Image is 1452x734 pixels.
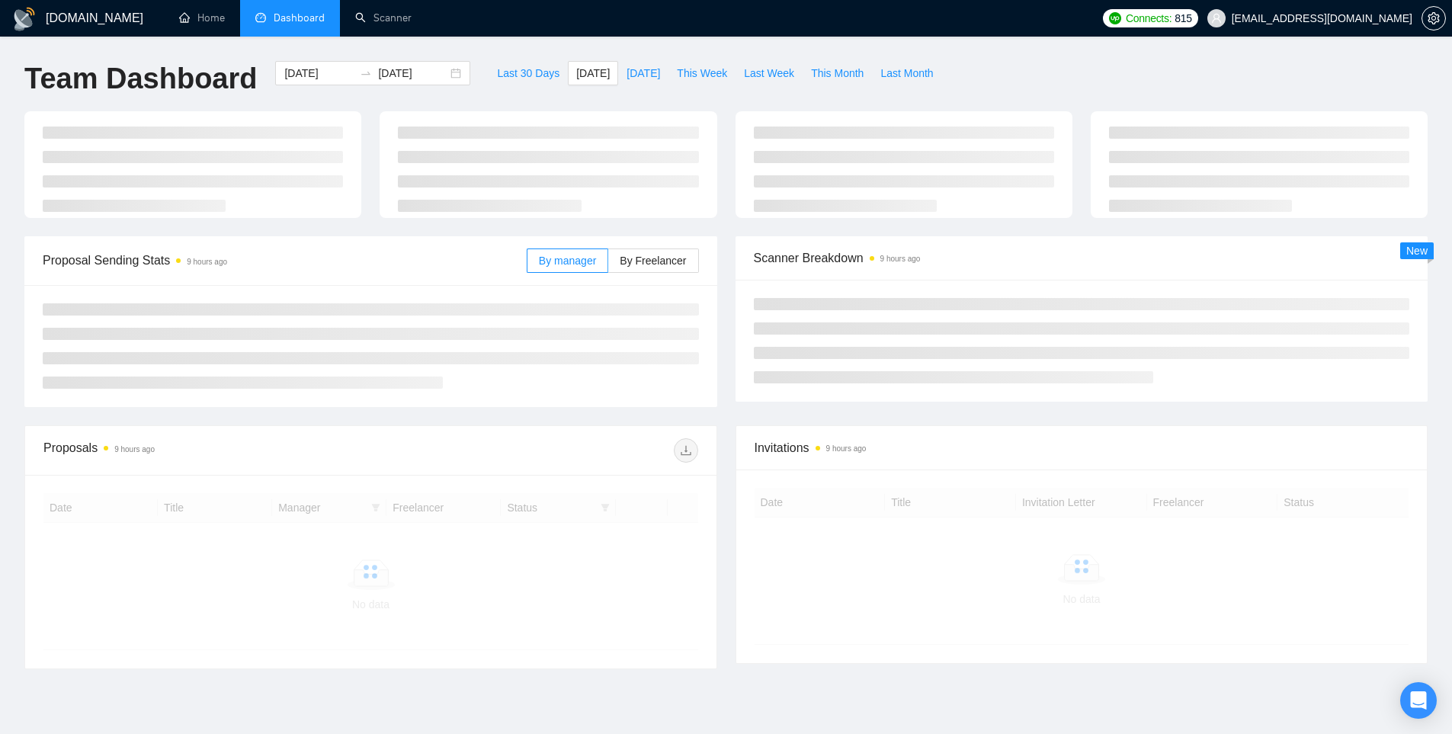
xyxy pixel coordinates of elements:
[754,248,1410,268] span: Scanner Breakdown
[489,61,568,85] button: Last 30 Days
[620,255,686,267] span: By Freelancer
[880,255,921,263] time: 9 hours ago
[1109,12,1121,24] img: upwork-logo.png
[627,65,660,82] span: [DATE]
[872,61,941,85] button: Last Month
[803,61,872,85] button: This Month
[360,67,372,79] span: swap-right
[826,444,867,453] time: 9 hours ago
[43,438,370,463] div: Proposals
[1175,10,1191,27] span: 815
[12,7,37,31] img: logo
[811,65,864,82] span: This Month
[1126,10,1172,27] span: Connects:
[1400,682,1437,719] div: Open Intercom Messenger
[677,65,727,82] span: This Week
[274,11,325,24] span: Dashboard
[880,65,933,82] span: Last Month
[360,67,372,79] span: to
[378,65,447,82] input: End date
[187,258,227,266] time: 9 hours ago
[355,11,412,24] a: searchScanner
[284,65,354,82] input: Start date
[668,61,736,85] button: This Week
[255,12,266,23] span: dashboard
[576,65,610,82] span: [DATE]
[744,65,794,82] span: Last Week
[179,11,225,24] a: homeHome
[497,65,559,82] span: Last 30 Days
[24,61,257,97] h1: Team Dashboard
[618,61,668,85] button: [DATE]
[539,255,596,267] span: By manager
[114,445,155,454] time: 9 hours ago
[1422,12,1445,24] span: setting
[1422,12,1446,24] a: setting
[755,438,1409,457] span: Invitations
[1406,245,1428,257] span: New
[1211,13,1222,24] span: user
[1422,6,1446,30] button: setting
[736,61,803,85] button: Last Week
[568,61,618,85] button: [DATE]
[43,251,527,270] span: Proposal Sending Stats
